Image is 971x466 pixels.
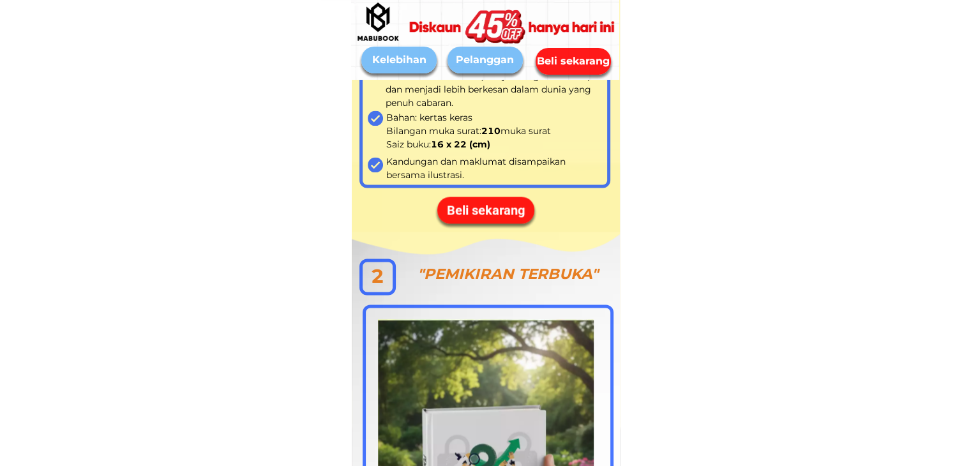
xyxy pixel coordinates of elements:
[364,262,391,290] h1: 2
[437,200,534,219] div: Beli sekarang
[386,155,602,182] h1: Kandungan dan maklumat disampaikan bersama ilustrasi.
[431,139,490,150] span: 16 x 22 (cm)
[386,57,599,82] span: “zon selamat intelektual”,
[448,52,523,68] div: Pelanggan
[536,54,612,69] div: Beli sekarang
[386,111,619,151] h1: Bahan: kertas keras Bilangan muka surat: muka surat Saiz buku:
[481,125,501,137] span: 210
[418,265,598,283] span: "PEMIKIRAN TERBUKA"
[361,52,437,68] div: Kelebihan
[386,56,619,110] h1: Cara meluaskan perspektif, keluar daripada belajar dengan lebih cepat dan menjadi lebih berkesan ...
